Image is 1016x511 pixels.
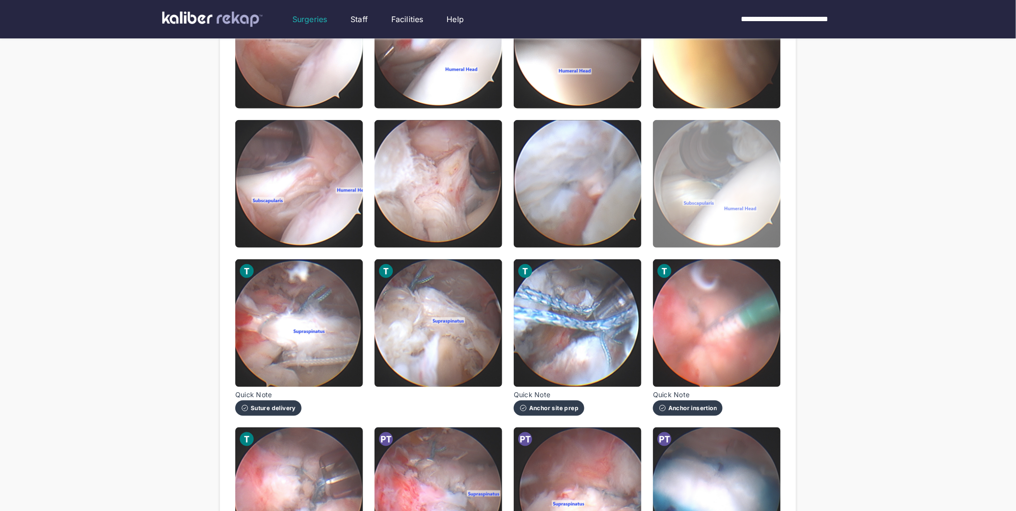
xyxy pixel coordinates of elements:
div: Suture delivery [241,404,296,412]
span: Quick Note [235,391,302,399]
a: Staff [351,13,368,25]
img: ch1_image_010.jpg [375,120,502,248]
img: treatment-icon.9f8bb349.svg [518,263,533,279]
img: treatment-icon.9f8bb349.svg [657,263,672,279]
a: Surgeries [292,13,327,25]
img: check-circle-outline-white.611b8afe.svg [520,404,527,412]
img: ch1_image_016.jpg [653,259,781,387]
img: kaliber labs logo [162,12,263,27]
img: post-treatment-icon.f6304ef6.svg [657,431,672,447]
span: Quick Note [653,391,723,399]
img: check-circle-outline-white.611b8afe.svg [659,404,666,412]
img: check-circle-outline-white.611b8afe.svg [241,404,249,412]
img: ch1_image_015.jpg [514,259,641,387]
div: Anchor site prep [520,404,579,412]
img: ch1_image_013.jpg [235,259,363,387]
img: post-treatment-icon.f6304ef6.svg [518,431,533,447]
img: ch1_image_012.jpg [653,120,781,248]
img: treatment-icon.9f8bb349.svg [239,431,254,447]
a: Help [447,13,464,25]
a: Facilities [391,13,423,25]
img: ch1_image_014.jpg [375,259,502,387]
span: Quick Note [514,391,584,399]
img: ch1_image_009.jpg [235,120,363,248]
img: treatment-icon.9f8bb349.svg [378,263,394,279]
img: post-treatment-icon.f6304ef6.svg [378,431,394,447]
img: ch1_image_011.jpg [514,120,641,248]
img: treatment-icon.9f8bb349.svg [239,263,254,279]
div: Anchor insertion [659,404,717,412]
